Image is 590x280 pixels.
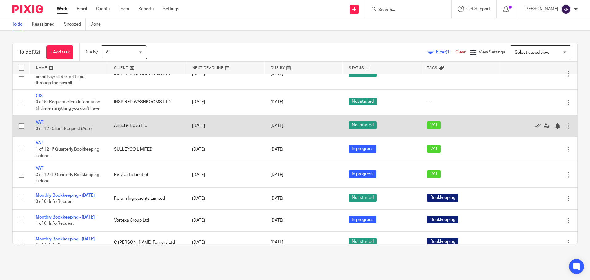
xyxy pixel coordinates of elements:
a: Monthly Bookkeeping - [DATE] [36,193,95,198]
h1: To do [19,49,40,56]
span: (32) [32,50,40,55]
span: 0 of 5 · Request client information (if there's anything you don't have) [36,100,101,111]
span: Not started [349,121,377,129]
span: VAT [427,121,441,129]
a: Clear [455,50,466,54]
span: Filter [436,50,455,54]
span: 1 of 6 · Info Request [36,222,74,226]
p: Due by [84,49,98,55]
img: svg%3E [561,4,571,14]
a: VAT [36,166,43,171]
td: SULLEYCO LIMITED [108,137,186,162]
span: Not started [349,194,377,202]
td: [DATE] [186,115,264,137]
span: In progress [349,170,376,178]
span: 3 of 12 · If Quarterly Bookkeeping is done [36,173,99,183]
a: Mark as done [534,123,544,129]
span: Get Support [466,7,490,11]
a: Reassigned [32,18,59,30]
a: CIS [36,94,43,98]
span: [DATE] [270,147,283,152]
span: In progress [349,216,376,223]
a: Work [57,6,68,12]
span: (1) [446,50,451,54]
span: 0 of 6 · Info Request [36,243,74,248]
span: View Settings [479,50,505,54]
a: VAT [36,141,43,145]
td: BSD Gifts Limited [108,162,186,187]
span: [DATE] [270,218,283,223]
span: 0 of 6 · Info Request [36,199,74,204]
span: Select saved view [515,50,549,55]
td: INSPIRED WASHROOMS LTD [108,89,186,115]
td: [DATE] [186,137,264,162]
td: [DATE] [186,162,264,187]
a: To do [12,18,27,30]
p: [PERSON_NAME] [524,6,558,12]
span: Bookkeeping [427,194,458,202]
span: Not started [349,98,377,105]
td: Vortexa Group Ltd [108,210,186,231]
a: Snoozed [64,18,86,30]
span: Not started [349,238,377,246]
span: [DATE] [270,124,283,128]
input: Search [378,7,433,13]
span: 0 of 1 · If client has CIS Suffered, email Payroll Sorted to put through the payroll [36,68,97,85]
td: [DATE] [186,89,264,115]
td: [DATE] [186,231,264,253]
span: VAT [427,145,441,153]
span: In progress [349,145,376,153]
a: VAT [36,120,43,125]
a: Monthly Bookkeeping - [DATE] [36,237,95,241]
span: [DATE] [270,72,283,76]
span: Bookkeeping [427,216,458,223]
td: Angel & Dove Ltd [108,115,186,137]
span: [DATE] [270,240,283,245]
span: [DATE] [270,173,283,177]
a: Email [77,6,87,12]
a: Clients [96,6,110,12]
a: Settings [163,6,179,12]
span: VAT [427,170,441,178]
td: [DATE] [186,187,264,209]
span: Bookkeeping [427,238,458,246]
a: + Add task [46,45,73,59]
span: Tags [427,66,438,69]
a: Monthly Bookkeeping - [DATE] [36,215,95,219]
div: --- [427,99,493,105]
a: Done [90,18,105,30]
span: All [106,50,110,55]
td: [DATE] [186,210,264,231]
img: Pixie [12,5,43,13]
span: 0 of 12 · Client Request (Auto) [36,127,93,131]
td: Rerum Ingredients Limited [108,187,186,209]
span: [DATE] [270,100,283,105]
a: Team [119,6,129,12]
span: 1 of 12 · If Quarterly Bookkeeping is done [36,147,99,158]
span: [DATE] [270,196,283,201]
td: C [PERSON_NAME] Farriery Ltd [108,231,186,253]
a: Reports [138,6,154,12]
